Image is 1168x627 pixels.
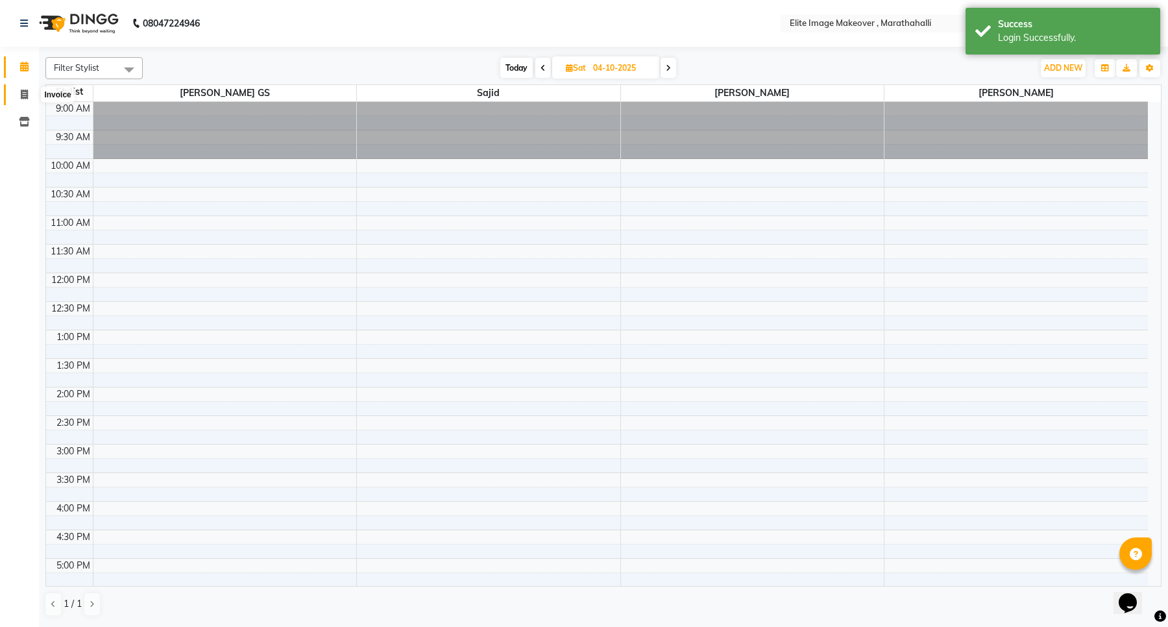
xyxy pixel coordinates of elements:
[998,31,1150,45] div: Login Successfully.
[884,85,1148,101] span: [PERSON_NAME]
[54,502,93,515] div: 4:00 PM
[54,387,93,401] div: 2:00 PM
[54,473,93,487] div: 3:30 PM
[54,330,93,344] div: 1:00 PM
[563,63,589,73] span: Sat
[48,159,93,173] div: 10:00 AM
[1041,59,1086,77] button: ADD NEW
[357,85,620,101] span: Sajid
[53,102,93,116] div: 9:00 AM
[589,58,654,78] input: 2025-10-04
[143,5,200,42] b: 08047224946
[54,359,93,373] div: 1:30 PM
[48,216,93,230] div: 11:00 AM
[33,5,122,42] img: logo
[48,188,93,201] div: 10:30 AM
[500,58,533,78] span: Today
[54,416,93,430] div: 2:30 PM
[1113,575,1155,614] iframe: chat widget
[64,597,82,611] span: 1 / 1
[621,85,884,101] span: [PERSON_NAME]
[49,302,93,315] div: 12:30 PM
[54,445,93,458] div: 3:00 PM
[48,245,93,258] div: 11:30 AM
[49,273,93,287] div: 12:00 PM
[54,559,93,572] div: 5:00 PM
[41,87,74,103] div: Invoice
[54,530,93,544] div: 4:30 PM
[93,85,357,101] span: [PERSON_NAME] GS
[54,62,99,73] span: Filter Stylist
[998,18,1150,31] div: Success
[1044,63,1082,73] span: ADD NEW
[53,130,93,144] div: 9:30 AM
